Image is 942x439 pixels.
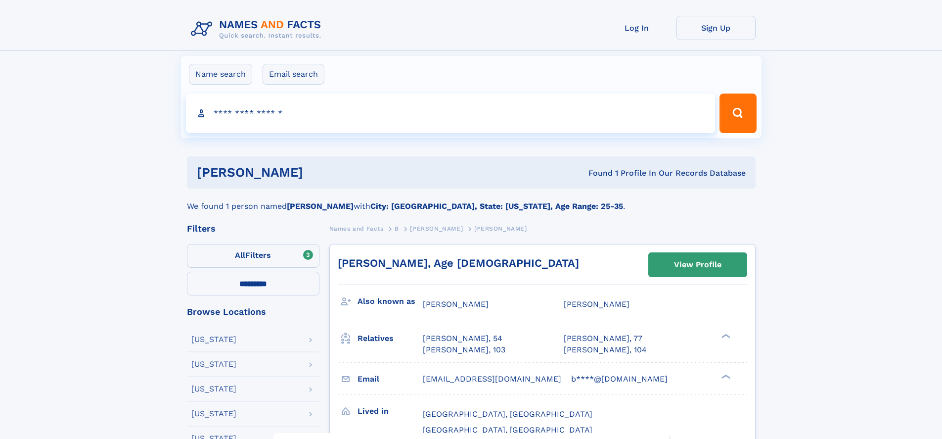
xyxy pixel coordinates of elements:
[187,244,319,268] label: Filters
[338,257,579,269] a: [PERSON_NAME], Age [DEMOGRAPHIC_DATA]
[189,64,252,85] label: Name search
[197,166,446,179] h1: [PERSON_NAME]
[719,373,731,380] div: ❯
[719,333,731,340] div: ❯
[564,299,629,309] span: [PERSON_NAME]
[186,94,716,133] input: search input
[358,403,423,420] h3: Lived in
[329,222,384,235] a: Names and Facts
[287,201,354,211] b: [PERSON_NAME]
[446,168,746,179] div: Found 1 Profile In Our Records Database
[191,385,236,393] div: [US_STATE]
[564,344,647,355] a: [PERSON_NAME], 104
[423,333,502,344] a: [PERSON_NAME], 54
[187,224,319,233] div: Filters
[191,410,236,418] div: [US_STATE]
[370,201,623,211] b: City: [GEOGRAPHIC_DATA], State: [US_STATE], Age Range: 25-35
[676,16,756,40] a: Sign Up
[395,222,399,235] a: B
[649,253,747,277] a: View Profile
[358,293,423,310] h3: Also known as
[674,253,721,276] div: View Profile
[187,16,329,43] img: Logo Names and Facts
[358,330,423,347] h3: Relatives
[410,222,463,235] a: [PERSON_NAME]
[191,336,236,343] div: [US_STATE]
[423,409,592,419] span: [GEOGRAPHIC_DATA], [GEOGRAPHIC_DATA]
[395,225,399,232] span: B
[719,94,756,133] button: Search Button
[410,225,463,232] span: [PERSON_NAME]
[423,425,592,435] span: [GEOGRAPHIC_DATA], [GEOGRAPHIC_DATA]
[187,189,756,212] div: We found 1 person named with .
[187,307,319,316] div: Browse Locations
[423,374,561,384] span: [EMAIL_ADDRESS][DOMAIN_NAME]
[474,225,527,232] span: [PERSON_NAME]
[423,344,505,355] a: [PERSON_NAME], 103
[358,371,423,388] h3: Email
[564,333,642,344] a: [PERSON_NAME], 77
[191,360,236,368] div: [US_STATE]
[235,250,245,260] span: All
[263,64,324,85] label: Email search
[423,299,489,309] span: [PERSON_NAME]
[597,16,676,40] a: Log In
